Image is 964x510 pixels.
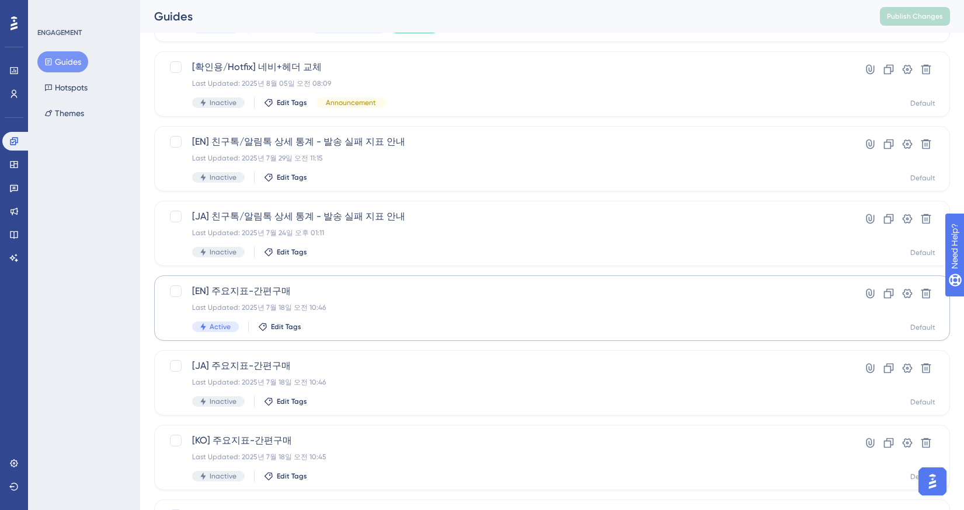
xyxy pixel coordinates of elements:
div: Default [910,397,935,407]
span: [EN] 주요지표-간편구매 [192,284,819,298]
div: Last Updated: 2025년 7월 24일 오후 01:11 [192,228,819,237]
span: Announcement [326,98,376,107]
span: Edit Tags [277,247,307,257]
span: Edit Tags [277,173,307,182]
span: Active [210,322,231,331]
div: Default [910,173,935,183]
span: [확인용/Hotfix] 네비+헤더 교체 [192,60,819,74]
button: Guides [37,51,88,72]
span: Edit Tags [277,98,307,107]
span: Edit Tags [277,397,307,406]
span: [EN] 친구톡/알림톡 상세 통계 - 발송 실패 지표 안내 [192,135,819,149]
iframe: UserGuiding AI Assistant Launcher [915,464,950,499]
span: Edit Tags [277,471,307,481]
div: Default [910,323,935,332]
button: Themes [37,103,91,124]
div: Default [910,248,935,257]
button: Edit Tags [258,322,301,331]
span: Inactive [210,98,236,107]
span: Inactive [210,397,236,406]
div: Guides [154,8,851,25]
div: ENGAGEMENT [37,28,82,37]
span: [JA] 주요지표-간편구매 [192,359,819,373]
button: Edit Tags [264,397,307,406]
span: Edit Tags [271,322,301,331]
span: Need Help? [27,3,73,17]
div: Last Updated: 2025년 7월 29일 오전 11:15 [192,153,819,163]
button: Edit Tags [264,98,307,107]
span: Inactive [210,471,236,481]
div: Last Updated: 2025년 7월 18일 오전 10:46 [192,303,819,312]
div: Last Updated: 2025년 7월 18일 오전 10:46 [192,378,819,387]
div: Default [910,472,935,481]
div: Last Updated: 2025년 8월 05일 오전 08:09 [192,79,819,88]
button: Hotspots [37,77,95,98]
button: Edit Tags [264,247,307,257]
button: Edit Tags [264,173,307,182]
span: Inactive [210,247,236,257]
button: Edit Tags [264,471,307,481]
span: Publish Changes [887,12,943,21]
div: Last Updated: 2025년 7월 18일 오전 10:45 [192,452,819,462]
span: Inactive [210,173,236,182]
div: Default [910,99,935,108]
span: [KO] 주요지표-간편구매 [192,434,819,448]
span: [JA] 친구톡/알림톡 상세 통계 - 발송 실패 지표 안내 [192,209,819,223]
button: Publish Changes [880,7,950,26]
